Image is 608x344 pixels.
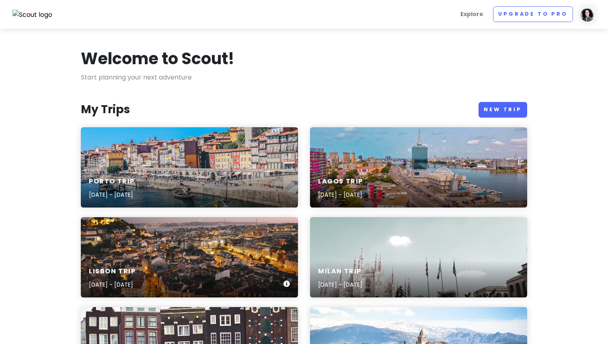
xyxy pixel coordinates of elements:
[81,72,527,83] p: Start planning your next adventure
[318,280,362,289] p: [DATE] - [DATE]
[81,127,298,208] a: boats docked near seaside promenade]Porto Trip[DATE] - [DATE]
[579,6,596,22] img: User profile
[493,6,573,22] a: Upgrade to Pro
[89,177,135,186] h6: Porto Trip
[318,190,363,199] p: [DATE] - [DATE]
[81,48,234,69] h1: Welcome to Scout!
[89,280,136,289] p: [DATE] - [DATE]
[81,217,298,297] a: aerial view of village housesLisbon Trip[DATE] - [DATE]
[318,267,362,276] h6: Milan Trip
[89,267,136,276] h6: Lisbon Trip
[12,10,53,20] img: Scout logo
[310,217,527,297] a: white concrete building under blue sky during daytimeMilan Trip[DATE] - [DATE]
[479,102,527,118] a: New Trip
[457,6,487,22] a: Explore
[310,127,527,208] a: aerial view of city buildings during daytimeLagos Trip[DATE] - [DATE]
[89,190,135,199] p: [DATE] - [DATE]
[81,102,130,117] h3: My Trips
[318,177,363,186] h6: Lagos Trip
